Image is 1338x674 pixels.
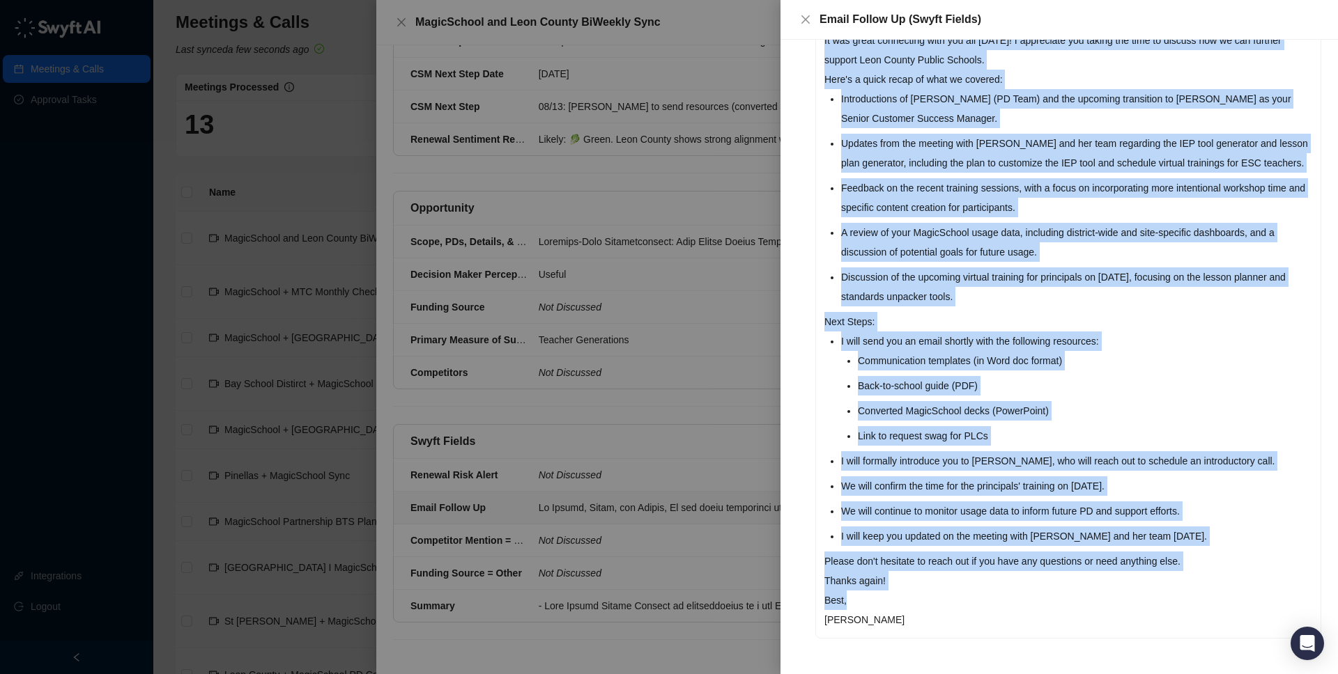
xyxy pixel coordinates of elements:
[858,426,1312,446] li: Link to request swag for PLCs
[800,14,811,25] span: close
[824,312,1312,331] p: Next Steps:
[858,351,1312,370] li: Communication templates (in Word doc format)
[824,551,1312,571] p: Please don't hesitate to reach out if you have any questions or need anything else.
[841,476,1312,496] li: We will confirm the time for the principals' training on [DATE].
[841,451,1312,471] li: I will formally introduce you to [PERSON_NAME], who will reach out to schedule an introductory call.
[841,134,1312,173] li: Updates from the meeting with [PERSON_NAME] and her team regarding the IEP tool generator and les...
[1291,627,1324,660] div: Open Intercom Messenger
[841,331,1312,446] li: I will send you an email shortly with the following resources:
[841,267,1312,306] li: Discussion of the upcoming virtual training for principals on [DATE], focusing on the lesson plan...
[797,11,814,28] button: Close
[820,11,1321,28] div: Email Follow Up (Swyft Fields)
[824,31,1312,70] p: It was great connecting with you all [DATE]! I appreciate you taking the time to discuss how we c...
[824,590,1312,610] p: Best,
[858,401,1312,421] li: Converted MagicSchool decks (PowerPoint)
[841,178,1312,217] li: Feedback on the recent training sessions, with a focus on incorporating more intentional workshop...
[824,610,1312,629] p: [PERSON_NAME]
[824,70,1312,89] p: Here's a quick recap of what we covered:
[841,526,1312,546] li: I will keep you updated on the meeting with [PERSON_NAME] and her team [DATE].
[841,223,1312,262] li: A review of your MagicSchool usage data, including district-wide and site-specific dashboards, an...
[841,501,1312,521] li: We will continue to monitor usage data to inform future PD and support efforts.
[858,376,1312,395] li: Back-to-school guide (PDF)
[824,571,1312,590] p: Thanks again!
[841,89,1312,128] li: Introductions of [PERSON_NAME] (PD Team) and the upcoming transition to [PERSON_NAME] as your Sen...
